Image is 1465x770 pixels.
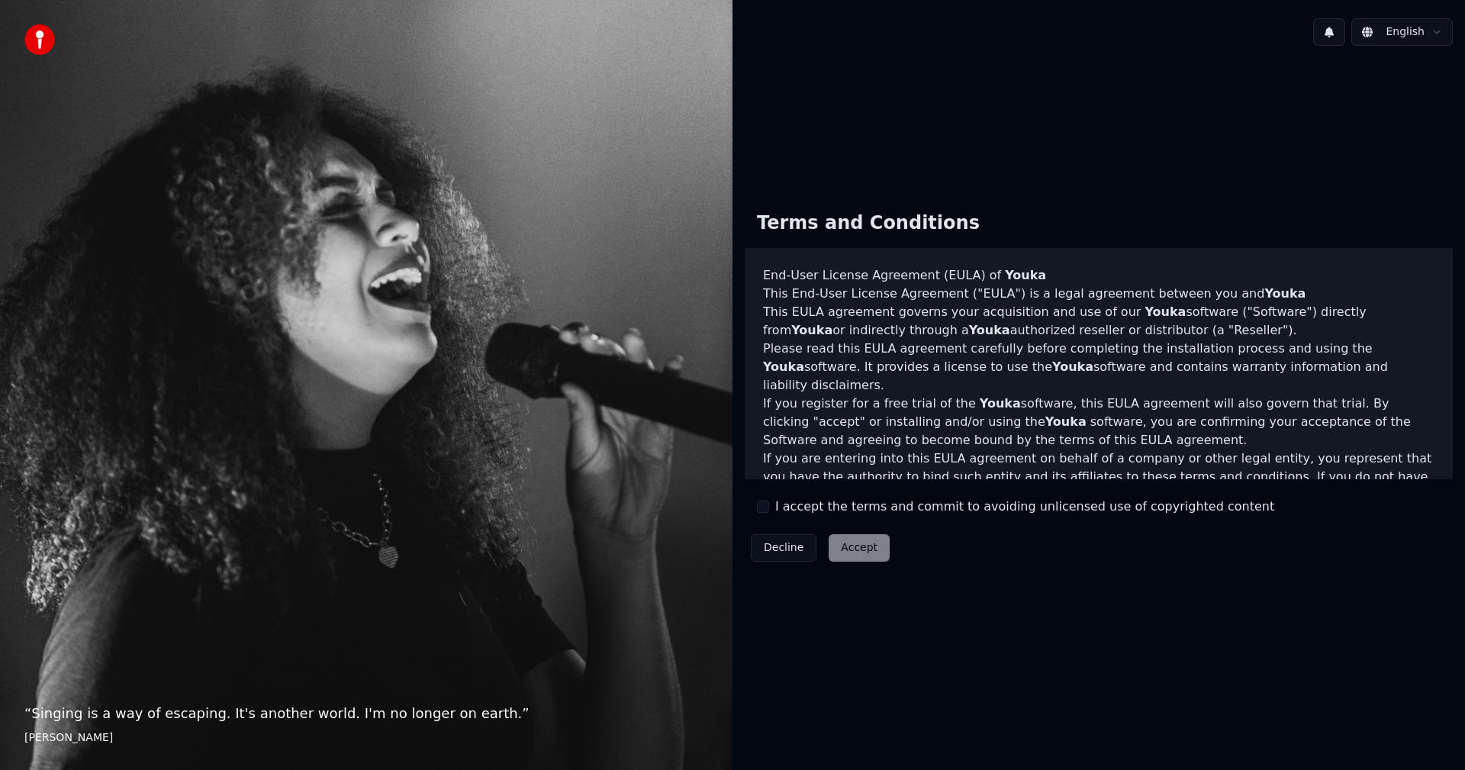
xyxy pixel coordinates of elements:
[24,730,708,746] footer: [PERSON_NAME]
[791,323,832,337] span: Youka
[1005,268,1046,282] span: Youka
[763,285,1434,303] p: This End-User License Agreement ("EULA") is a legal agreement between you and
[1052,359,1093,374] span: Youka
[751,534,816,562] button: Decline
[24,703,708,724] p: “ Singing is a way of escaping. It's another world. I'm no longer on earth. ”
[763,449,1434,523] p: If you are entering into this EULA agreement on behalf of a company or other legal entity, you re...
[969,323,1010,337] span: Youka
[980,396,1021,411] span: Youka
[24,24,55,55] img: youka
[763,359,804,374] span: Youka
[1264,286,1306,301] span: Youka
[775,498,1274,516] label: I accept the terms and commit to avoiding unlicensed use of copyrighted content
[1145,304,1186,319] span: Youka
[763,340,1434,395] p: Please read this EULA agreement carefully before completing the installation process and using th...
[1045,414,1087,429] span: Youka
[763,266,1434,285] h3: End-User License Agreement (EULA) of
[763,395,1434,449] p: If you register for a free trial of the software, this EULA agreement will also govern that trial...
[745,199,992,248] div: Terms and Conditions
[763,303,1434,340] p: This EULA agreement governs your acquisition and use of our software ("Software") directly from o...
